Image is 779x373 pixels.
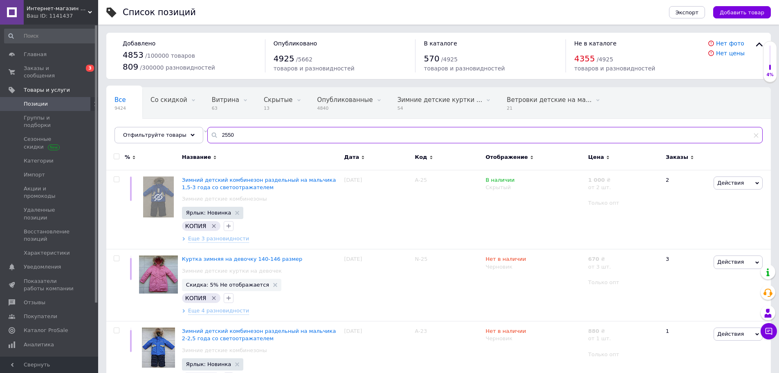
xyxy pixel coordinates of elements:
[717,331,744,337] span: Действия
[485,177,514,185] span: В наличии
[182,347,267,354] a: Зимние детские комбинезоны
[415,328,427,334] span: A-23
[415,177,427,183] span: A-25
[114,96,126,104] span: Все
[24,327,68,334] span: Каталог ProSale
[669,6,705,18] button: Экспорт
[574,40,617,47] span: Не в каталоге
[717,259,744,265] span: Действия
[676,9,698,16] span: Экспорт
[588,335,611,342] div: от 1 шт.
[123,8,196,17] div: Список позиций
[264,96,293,104] span: Скрытые
[588,328,611,335] div: ₴
[24,100,48,108] span: Позиции
[342,170,413,249] div: [DATE]
[720,9,764,16] span: Добавить товар
[317,105,373,111] span: 4840
[588,279,659,286] div: Только опт
[415,154,427,161] span: Код
[211,295,217,301] svg: Удалить метку
[150,96,187,104] span: Со скидкой
[344,154,359,161] span: Дата
[441,56,458,63] span: / 4925
[188,235,249,243] span: Еще 3 разновидности
[264,105,293,111] span: 13
[185,295,207,301] span: КОПИЯ
[24,136,76,150] span: Сезонные скидки
[588,263,611,271] div: от 3 шт.
[597,56,613,63] span: / 4925
[498,88,608,119] div: Ветровки детские на мальчиков, Опубликованные
[106,119,216,150] div: Зимние детские куртки на девочек, Опубликованные
[588,255,611,263] div: ₴
[717,180,744,186] span: Действия
[207,127,763,143] input: Поиск по названию позиции, артикулу и поисковым запросам
[24,313,57,320] span: Покупатели
[24,263,61,271] span: Уведомления
[507,105,591,111] span: 21
[397,96,483,104] span: Зимние детские куртки ...
[574,65,655,72] span: товаров и разновидностей
[588,184,611,191] div: от 2 шт.
[24,299,45,306] span: Отзывы
[139,255,178,294] img: Куртка зимняя на девочку 140-146 размер
[24,157,54,165] span: Категории
[485,154,528,161] span: Отображение
[424,54,439,63] span: 570
[666,154,688,161] span: Заказы
[24,341,54,348] span: Аналитика
[125,154,130,161] span: %
[317,96,373,104] span: Опубликованные
[661,170,712,249] div: 2
[114,105,126,111] span: 9424
[389,88,499,119] div: Зимние детские куртки на мальчиков, Зимние куртки на мальчиков:размерный ряд "юниор", Зимние курт...
[588,176,611,184] div: ₴
[24,278,76,292] span: Показатели работы компании
[507,96,591,104] span: Ветровки детские на ма...
[761,323,777,339] button: Чат с покупателем
[24,228,76,243] span: Восстановление позиций
[485,328,526,337] span: Нет в наличии
[424,40,457,47] span: В каталоге
[274,54,294,63] span: 4925
[182,256,302,262] a: Куртка зимняя на девочку 140-146 размер
[485,184,584,191] div: Скрытый
[296,56,312,63] span: / 5662
[114,127,200,135] span: Зимние детские куртки ...
[185,223,207,229] span: КОПИЯ
[212,96,239,104] span: Витрина
[186,362,231,367] span: Ярлык: Новинка
[212,105,239,111] span: 63
[574,54,595,63] span: 4355
[24,171,45,179] span: Импорт
[588,154,604,161] span: Цена
[415,256,428,262] span: N-25
[424,65,505,72] span: товаров и разновидностей
[211,223,217,229] svg: Удалить метку
[123,62,138,72] span: 809
[186,282,269,287] span: Скидка: 5% Не отображается
[182,328,336,341] a: Зимний детский комбинезон раздельный на мальчика 2-2,5 года со светоотражателем
[713,6,771,18] button: Добавить товар
[716,50,745,57] a: Нет цены
[24,206,76,221] span: Удаленные позиции
[142,328,175,368] img: Зимний детский комбинезон раздельный на мальчика 2-2,5 года со светоотражателем
[123,50,144,60] span: 4853
[24,51,47,58] span: Главная
[661,249,712,321] div: 3
[140,64,215,71] span: / 300000 разновидностей
[27,12,98,20] div: Ваш ID: 1141437
[182,154,211,161] span: Название
[182,177,336,190] a: Зимний детский комбинезон раздельный на мальчика 1,5-3 года со светоотражателем
[123,40,155,47] span: Добавлено
[588,256,599,262] b: 670
[485,335,584,342] div: Черновик
[274,65,355,72] span: товаров и разновидностей
[24,114,76,129] span: Группы и подборки
[24,65,76,79] span: Заказы и сообщения
[588,199,659,207] div: Только опт
[588,351,659,358] div: Только опт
